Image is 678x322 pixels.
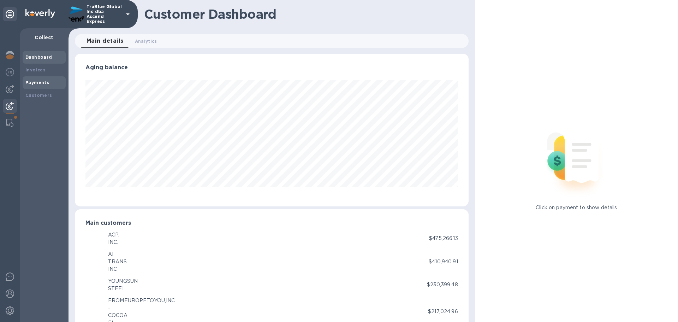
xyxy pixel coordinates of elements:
[144,7,464,22] h1: Customer Dashboard
[85,64,458,71] h3: Aging balance
[87,36,124,46] span: Main details
[25,34,63,41] p: Collect
[6,68,14,76] img: Foreign exchange
[25,9,55,18] img: Logo
[429,235,458,242] p: $475,266.13
[3,7,17,21] div: Unpin categories
[108,312,175,319] div: COCOA
[428,308,458,315] p: $217,024.96
[108,258,127,265] div: TRANS
[108,231,120,239] div: ACP,
[108,265,127,273] div: INC
[85,220,458,227] h3: Main customers
[429,258,458,265] p: $410,940.91
[135,37,157,45] span: Analytics
[25,54,52,60] b: Dashboard
[25,93,52,98] b: Customers
[108,239,120,246] div: INC.
[25,67,46,72] b: Invoices
[536,204,617,211] p: Click on payment to show details
[108,297,175,304] div: FROMEUROPETOYOU,INC
[108,285,138,292] div: STEEL
[108,251,127,258] div: AI
[108,304,175,312] div: -
[427,281,458,288] p: $230,399.48
[108,277,138,285] div: YOUNGSUN
[25,80,49,85] b: Payments
[87,4,122,24] p: TruBlue Global Inc dba Ascend Express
